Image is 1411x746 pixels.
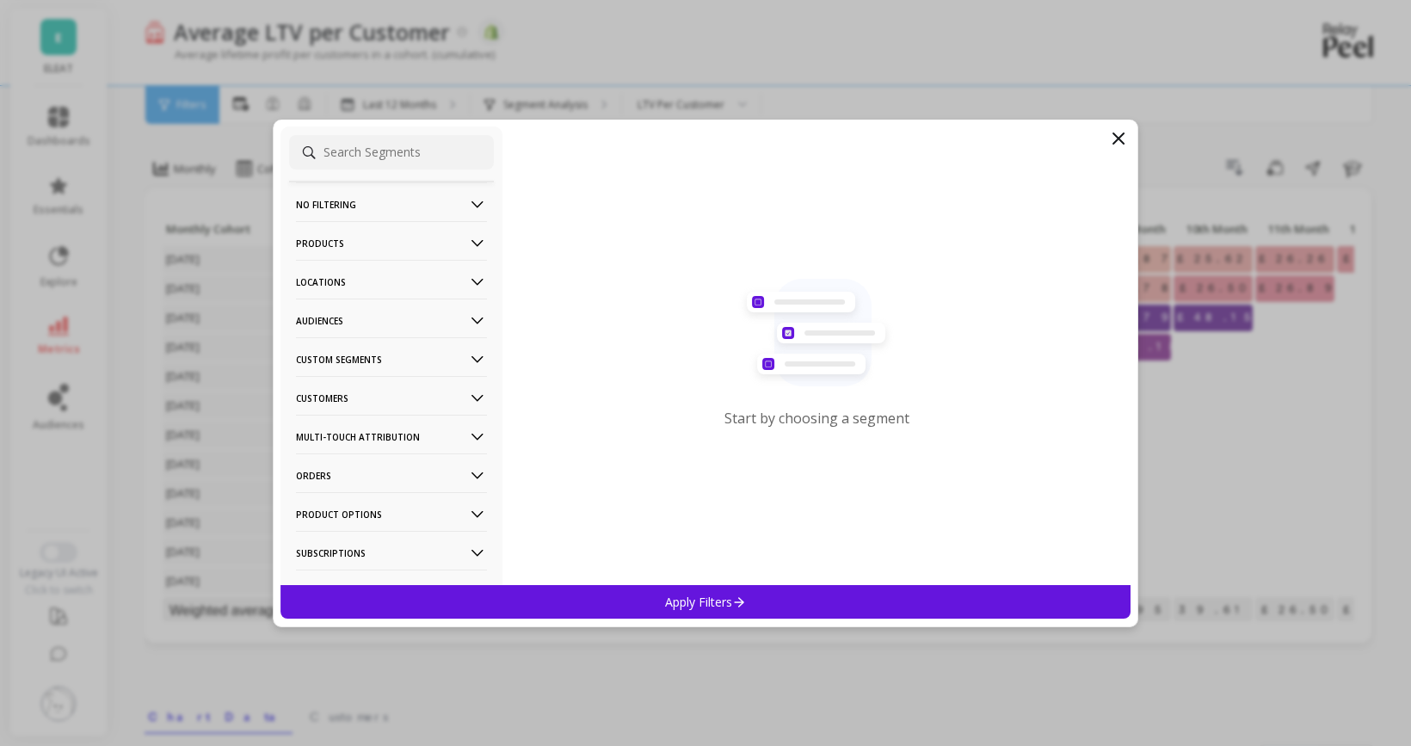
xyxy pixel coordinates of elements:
p: Start by choosing a segment [724,409,909,428]
p: Products [296,221,487,265]
p: Locations [296,260,487,304]
input: Search Segments [289,135,494,170]
p: Product Options [296,492,487,536]
p: No filtering [296,182,487,226]
p: Audiences [296,299,487,342]
p: Customers [296,376,487,420]
p: Custom Segments [296,337,487,381]
p: Multi-Touch Attribution [296,415,487,459]
p: Subscriptions [296,531,487,575]
p: Orders [296,453,487,497]
p: Survey Questions [296,570,487,613]
p: Apply Filters [665,594,747,610]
